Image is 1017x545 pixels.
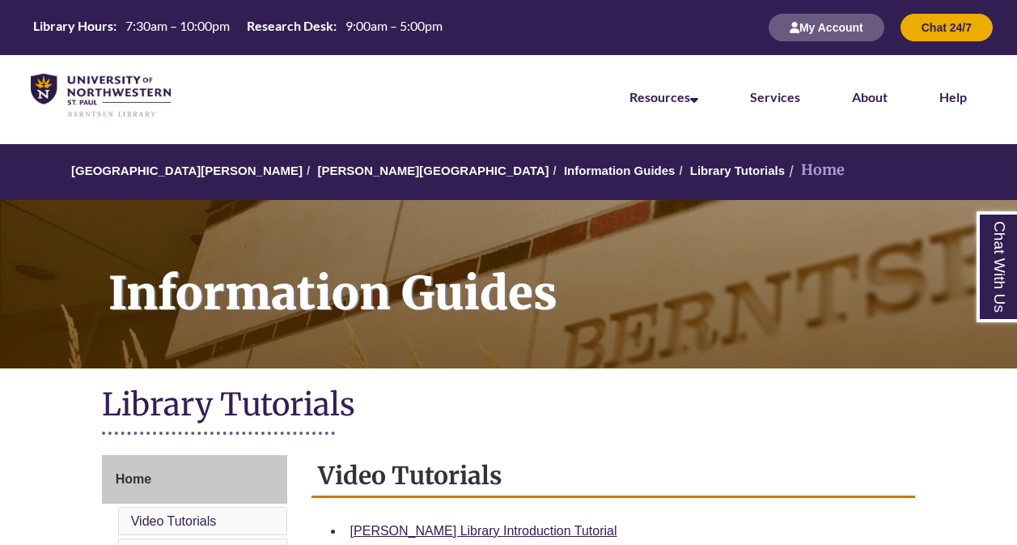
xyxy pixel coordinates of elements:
[345,18,443,33] span: 9:00am – 5:00pm
[852,89,888,104] a: About
[91,200,1017,347] h1: Information Guides
[900,14,993,41] button: Chat 24/7
[27,17,119,35] th: Library Hours:
[769,20,884,34] a: My Account
[102,455,287,504] a: Home
[240,17,339,35] th: Research Desk:
[102,385,916,428] h1: Library Tutorials
[939,89,967,104] a: Help
[690,164,785,177] a: Library Tutorials
[900,20,993,34] a: Chat 24/7
[311,455,916,498] h2: Video Tutorials
[785,159,845,182] li: Home
[71,164,303,177] a: [GEOGRAPHIC_DATA][PERSON_NAME]
[769,14,884,41] button: My Account
[317,164,549,177] a: [PERSON_NAME][GEOGRAPHIC_DATA]
[125,18,230,33] span: 7:30am – 10:00pm
[564,164,676,177] a: Information Guides
[131,514,217,528] a: Video Tutorials
[31,74,171,118] img: UNWSP Library Logo
[116,472,151,486] span: Home
[350,524,617,538] a: [PERSON_NAME] Library Introduction Tutorial
[750,89,800,104] a: Services
[629,89,698,104] a: Resources
[27,17,449,39] a: Hours Today
[27,17,449,37] table: Hours Today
